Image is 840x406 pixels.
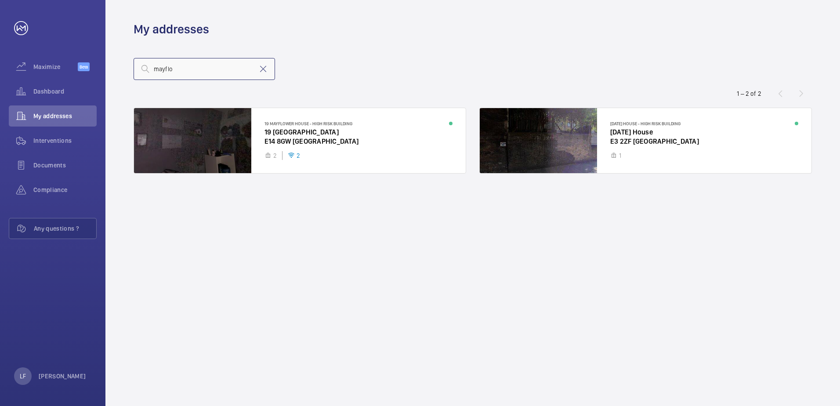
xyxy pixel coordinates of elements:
[20,372,26,381] p: LF
[134,58,275,80] input: Search by address
[33,87,97,96] span: Dashboard
[33,185,97,194] span: Compliance
[134,21,209,37] h1: My addresses
[33,161,97,170] span: Documents
[34,224,96,233] span: Any questions ?
[33,112,97,120] span: My addresses
[33,62,78,71] span: Maximize
[737,89,761,98] div: 1 – 2 of 2
[33,136,97,145] span: Interventions
[39,372,86,381] p: [PERSON_NAME]
[78,62,90,71] span: Beta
